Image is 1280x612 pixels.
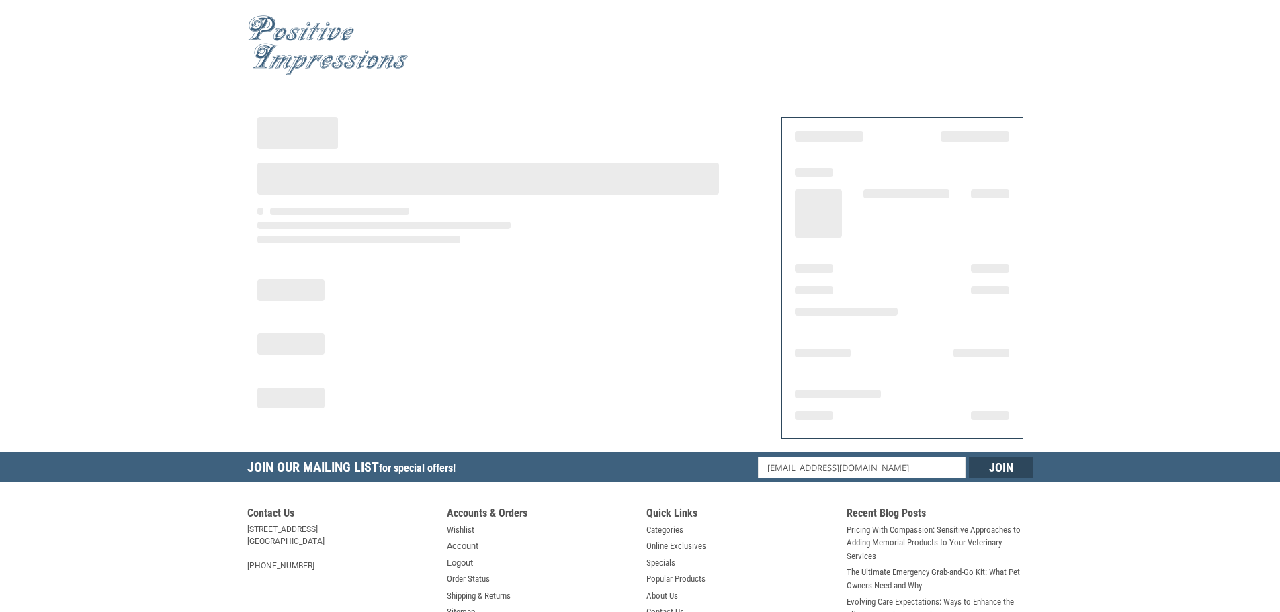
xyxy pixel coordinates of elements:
[247,523,434,572] address: [STREET_ADDRESS] [GEOGRAPHIC_DATA] [PHONE_NUMBER]
[447,539,478,553] a: Account
[646,523,683,537] a: Categories
[247,452,462,486] h5: Join Our Mailing List
[247,507,434,523] h5: Contact Us
[447,572,490,586] a: Order Status
[847,523,1033,563] a: Pricing With Compassion: Sensitive Approaches to Adding Memorial Products to Your Veterinary Serv...
[447,556,473,570] a: Logout
[379,462,456,474] span: for special offers!
[646,539,706,553] a: Online Exclusives
[646,589,678,603] a: About Us
[646,556,675,570] a: Specials
[847,507,1033,523] h5: Recent Blog Posts
[646,507,833,523] h5: Quick Links
[646,572,706,586] a: Popular Products
[247,15,409,75] img: Positive Impressions
[447,589,511,603] a: Shipping & Returns
[447,523,474,537] a: Wishlist
[847,566,1033,592] a: The Ultimate Emergency Grab-and-Go Kit: What Pet Owners Need and Why
[447,507,634,523] h5: Accounts & Orders
[969,457,1033,478] input: Join
[758,457,966,478] input: Email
